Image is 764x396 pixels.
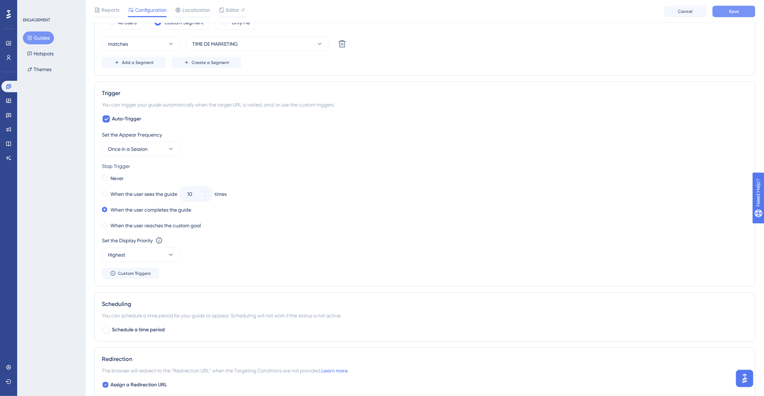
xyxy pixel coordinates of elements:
span: Save [729,9,739,14]
button: matches [102,37,181,51]
a: Learn more. [321,368,348,373]
div: You can trigger your guide automatically when the target URL is visited, and/or use the custom tr... [102,100,748,109]
span: Editor [226,6,239,14]
div: Trigger [102,89,748,98]
button: Custom Triggers [102,268,159,279]
span: matches [108,40,128,48]
button: Save [713,6,755,17]
span: Cancel [678,9,693,14]
button: Add a Segment [102,57,166,68]
div: You can schedule a time period for your guide to appear. Scheduling will not work if the status i... [102,311,748,320]
button: Highest [102,248,181,262]
span: TIME DE MARKETING [192,40,238,48]
div: Redirection [102,355,748,363]
div: Set the Appear Frequency [102,130,748,139]
div: Stop Trigger [102,162,748,170]
span: Add a Segment [122,60,154,65]
span: Need Help? [17,2,45,10]
button: Guides [23,31,54,44]
span: Create a Segment [192,60,229,65]
button: Cancel [664,6,707,17]
label: Never [110,174,124,183]
span: Assign a Redirection URL [110,381,167,389]
span: Schedule a time period [112,326,165,334]
button: Create a Segment [172,57,241,68]
iframe: UserGuiding AI Assistant Launcher [734,368,755,389]
span: Configuration [135,6,167,14]
div: ENGAGEMENT [23,17,50,23]
button: Themes [23,63,56,76]
span: Highest [108,251,125,259]
label: When the user reaches the custom goal [110,221,201,230]
button: TIME DE MARKETING [186,37,329,51]
label: When the user sees the guide [110,190,177,198]
label: When the user completes the guide [110,206,191,214]
div: Set the Display Priority [102,236,153,245]
span: Once in a Session [108,145,148,153]
span: Localization [182,6,210,14]
span: Custom Triggers [118,271,151,276]
button: Hotspots [23,47,58,60]
div: times [215,190,227,198]
span: Reports [102,6,119,14]
button: Once in a Session [102,142,181,156]
span: Auto-Trigger [112,115,141,123]
span: The browser will redirect to the “Redirection URL” when the Targeting Conditions are not provided. [102,366,348,375]
div: Scheduling [102,300,748,308]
